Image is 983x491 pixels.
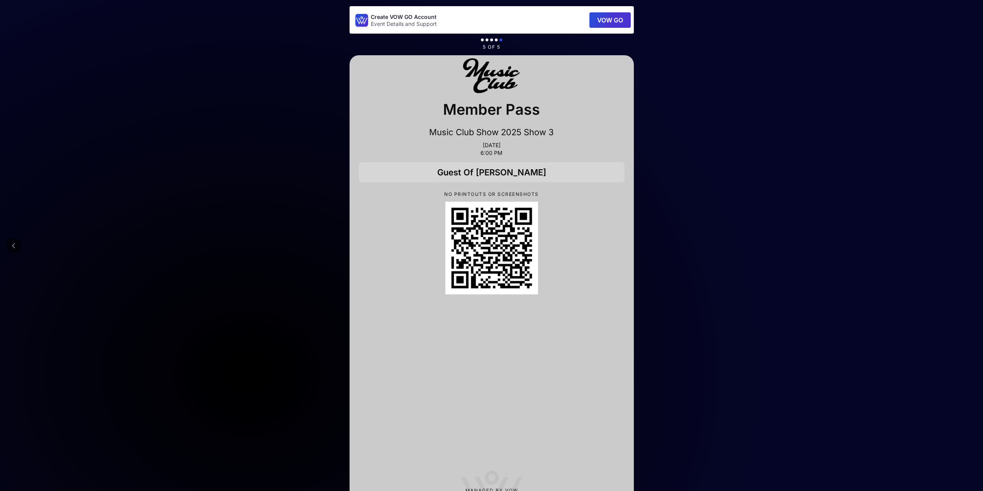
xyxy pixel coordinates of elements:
[371,21,437,27] p: Event Details and Support
[359,162,625,182] div: Guest Of [PERSON_NAME]
[371,13,437,21] p: Create VOW GO Account
[359,98,625,121] p: Member Pass
[359,192,625,197] p: NO PRINTOUTS OR SCREENSHOTS
[359,127,625,138] p: Music Club Show 2025 Show 3
[589,12,631,28] button: VOW GO
[359,142,625,148] p: [DATE]
[350,44,634,50] p: 5 of 5
[359,150,625,156] p: 6:00 PM
[445,202,538,294] div: QR Code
